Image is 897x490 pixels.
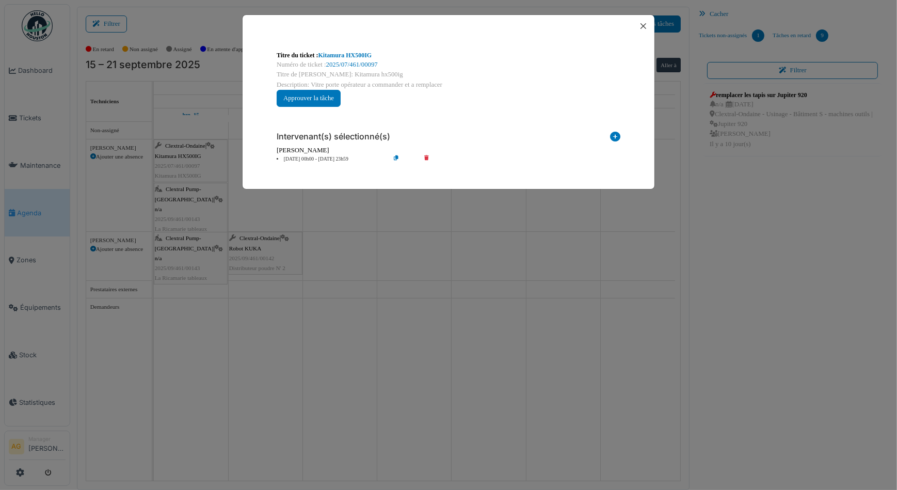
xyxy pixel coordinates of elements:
i: Ajouter [610,132,620,146]
button: Approuver la tâche [277,90,341,107]
div: Numéro de ticket : [277,60,620,70]
a: 2025/07/461/00097 [326,61,378,68]
div: Description: Vitre porte opérateur a commander et a remplacer [277,80,620,90]
div: [PERSON_NAME] [277,146,620,155]
div: Titre de [PERSON_NAME]: Kitamura hx500ig [277,70,620,80]
h6: Intervenant(s) sélectionné(s) [277,132,390,141]
div: Titre du ticket : [277,51,620,60]
li: [DATE] 00h00 - [DATE] 23h59 [271,155,390,163]
button: Close [636,19,650,33]
a: Kitamura HX500IG [318,52,372,59]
